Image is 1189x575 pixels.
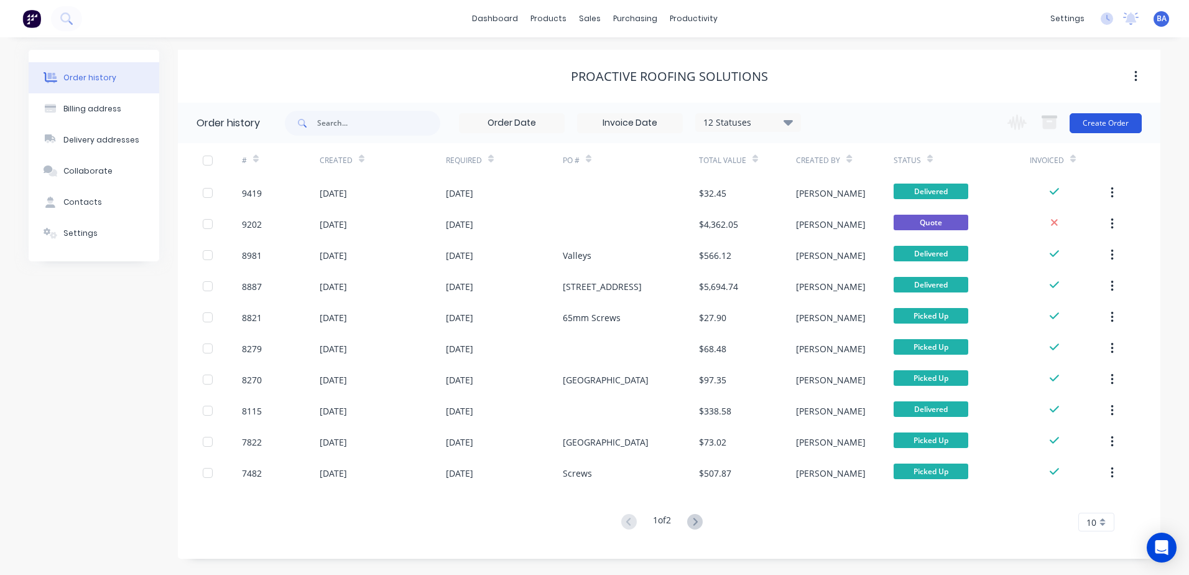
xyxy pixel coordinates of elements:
[664,9,724,28] div: productivity
[320,404,347,418] div: [DATE]
[320,373,347,386] div: [DATE]
[446,155,482,166] div: Required
[242,218,262,231] div: 9202
[563,155,580,166] div: PO #
[1030,155,1064,166] div: Invoiced
[796,436,866,449] div: [PERSON_NAME]
[320,311,347,324] div: [DATE]
[320,436,347,449] div: [DATE]
[63,197,102,208] div: Contacts
[696,116,800,129] div: 12 Statuses
[63,166,113,177] div: Collaborate
[894,339,968,355] span: Picked Up
[242,311,262,324] div: 8821
[242,467,262,480] div: 7482
[894,401,968,417] span: Delivered
[446,249,473,262] div: [DATE]
[894,277,968,292] span: Delivered
[242,436,262,449] div: 7822
[29,218,159,249] button: Settings
[796,218,866,231] div: [PERSON_NAME]
[607,9,664,28] div: purchasing
[563,280,642,293] div: [STREET_ADDRESS]
[796,143,893,177] div: Created By
[653,513,671,531] div: 1 of 2
[320,249,347,262] div: [DATE]
[573,9,607,28] div: sales
[699,187,726,200] div: $32.45
[699,404,731,418] div: $338.58
[29,187,159,218] button: Contacts
[242,373,262,386] div: 8270
[699,342,726,355] div: $68.48
[796,280,866,293] div: [PERSON_NAME]
[1030,143,1108,177] div: Invoiced
[796,187,866,200] div: [PERSON_NAME]
[699,311,726,324] div: $27.90
[197,116,260,131] div: Order history
[1070,113,1142,133] button: Create Order
[466,9,524,28] a: dashboard
[446,280,473,293] div: [DATE]
[699,467,731,480] div: $507.87
[320,280,347,293] div: [DATE]
[242,143,320,177] div: #
[320,467,347,480] div: [DATE]
[446,143,563,177] div: Required
[894,155,921,166] div: Status
[446,342,473,355] div: [DATE]
[446,467,473,480] div: [DATE]
[699,155,746,166] div: Total Value
[320,342,347,355] div: [DATE]
[446,218,473,231] div: [DATE]
[29,124,159,156] button: Delivery addresses
[242,249,262,262] div: 8981
[242,155,247,166] div: #
[446,436,473,449] div: [DATE]
[317,111,440,136] input: Search...
[894,246,968,261] span: Delivered
[460,114,564,133] input: Order Date
[242,342,262,355] div: 8279
[29,62,159,93] button: Order history
[894,308,968,324] span: Picked Up
[242,187,262,200] div: 9419
[563,143,699,177] div: PO #
[894,215,968,230] span: Quote
[894,432,968,448] span: Picked Up
[1086,516,1096,529] span: 10
[894,184,968,199] span: Delivered
[63,103,121,115] div: Billing address
[894,143,1030,177] div: Status
[1157,13,1167,24] span: BA
[796,373,866,386] div: [PERSON_NAME]
[699,143,796,177] div: Total Value
[699,218,738,231] div: $4,362.05
[1147,533,1177,563] div: Open Intercom Messenger
[29,156,159,187] button: Collaborate
[796,467,866,480] div: [PERSON_NAME]
[796,155,840,166] div: Created By
[563,436,649,449] div: [GEOGRAPHIC_DATA]
[320,143,446,177] div: Created
[699,249,731,262] div: $566.12
[320,155,353,166] div: Created
[571,69,768,84] div: Proactive Roofing Solutions
[320,187,347,200] div: [DATE]
[242,404,262,418] div: 8115
[894,464,968,479] span: Picked Up
[242,280,262,293] div: 8887
[796,311,866,324] div: [PERSON_NAME]
[699,373,726,386] div: $97.35
[320,218,347,231] div: [DATE]
[563,373,649,386] div: [GEOGRAPHIC_DATA]
[63,228,98,239] div: Settings
[563,249,591,262] div: Valleys
[29,93,159,124] button: Billing address
[63,72,116,83] div: Order history
[699,280,738,293] div: $5,694.74
[699,436,726,449] div: $73.02
[796,342,866,355] div: [PERSON_NAME]
[796,249,866,262] div: [PERSON_NAME]
[1044,9,1091,28] div: settings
